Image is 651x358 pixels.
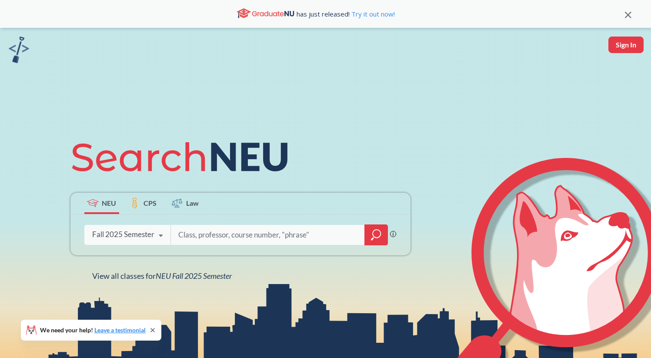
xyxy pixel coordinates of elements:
span: NEU [102,198,116,208]
span: View all classes for [92,271,232,281]
div: Fall 2025 Semester [92,230,154,239]
span: Law [186,198,199,208]
button: Sign In [608,37,644,53]
span: CPS [144,198,157,208]
svg: magnifying glass [371,229,381,241]
span: NEU Fall 2025 Semester [156,271,232,281]
a: sandbox logo [9,37,29,66]
span: We need your help! [40,327,146,333]
input: Class, professor, course number, "phrase" [177,226,358,244]
a: Leave a testimonial [94,326,146,334]
a: Try it out now! [350,10,395,18]
img: sandbox logo [9,37,29,63]
span: has just released! [297,9,395,19]
div: magnifying glass [364,224,388,245]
